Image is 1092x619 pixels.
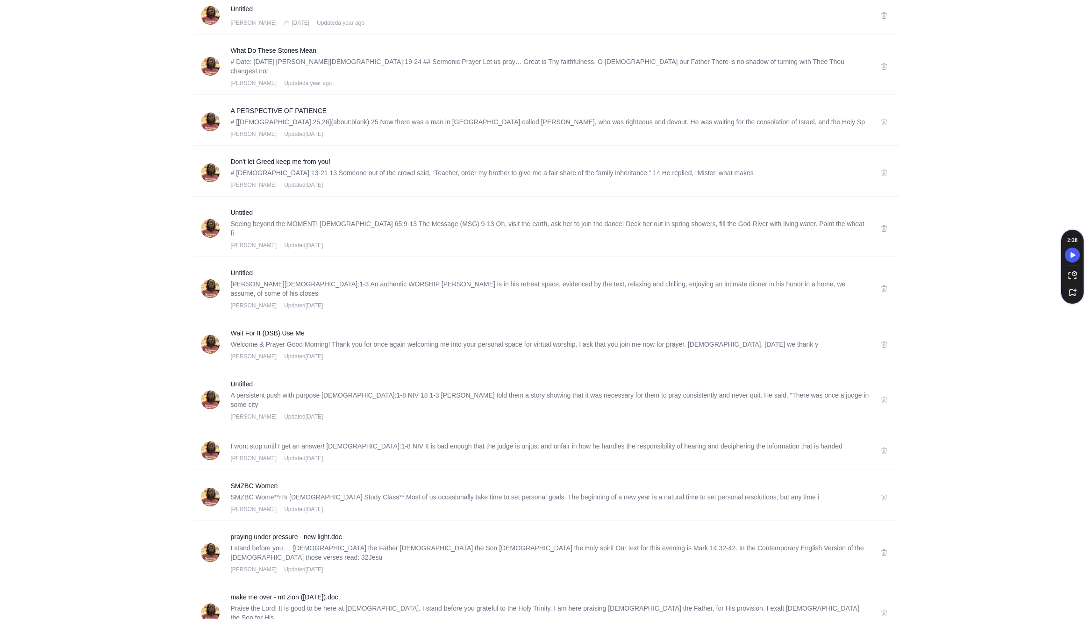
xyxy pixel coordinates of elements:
span: Updated a year ago [284,79,332,87]
img: Rev. Dwylene Butler [201,6,220,25]
img: Rev. Dwylene Butler [201,164,220,182]
p: # [[DEMOGRAPHIC_DATA]:25,26](about:blank) 25 Now there was a man in [GEOGRAPHIC_DATA] called [PER... [231,117,869,127]
span: Updated [DATE] [284,505,323,513]
span: Updated [DATE] [284,353,323,360]
a: make me over - mt zion ([DATE]).doc [231,592,869,602]
img: Rev. Dwylene Butler [201,488,220,506]
img: Rev. Dwylene Butler [201,441,220,460]
img: Rev. Dwylene Butler [201,279,220,298]
span: [PERSON_NAME] [231,130,277,138]
p: SMZBC Wome**n’s [DEMOGRAPHIC_DATA] Study Class** Most of us occasionally take time to set persona... [231,492,869,502]
span: [PERSON_NAME] [231,302,277,309]
p: [PERSON_NAME][DEMOGRAPHIC_DATA]:1-3 An authentic WORSHIP [PERSON_NAME] is in his retreat space, e... [231,279,869,298]
p: A persistent push with purpose [DEMOGRAPHIC_DATA]:1-8 NIV 18 1-3 [PERSON_NAME] told them a story ... [231,391,869,409]
span: [PERSON_NAME] [231,19,277,27]
span: [PERSON_NAME] [231,79,277,87]
span: Updated [DATE] [284,181,323,189]
p: I stand before you … [DEMOGRAPHIC_DATA] the Father [DEMOGRAPHIC_DATA] the Son [DEMOGRAPHIC_DATA] ... [231,543,869,562]
span: Updated [DATE] [284,302,323,309]
span: [PERSON_NAME] [231,413,277,420]
img: Rev. Dwylene Butler [201,113,220,131]
p: # [DEMOGRAPHIC_DATA]:13-21 13 Someone out of the crowd said, “Teacher, order my brother to give m... [231,168,869,178]
a: A PERSPECTIVE OF PATIENCE [231,106,869,115]
a: praying under pressure - new light.doc [231,532,869,541]
span: Updated [DATE] [284,130,323,138]
span: [PERSON_NAME] [231,455,277,462]
span: Updated [DATE] [284,455,323,462]
a: Untitled [231,208,869,217]
img: Rev. Dwylene Butler [201,57,220,76]
span: Updated [DATE] [284,242,323,249]
iframe: Drift Widget Chat Controller [1045,572,1081,608]
a: Untitled [231,268,869,277]
a: SMZBC Women [231,481,869,491]
a: Untitled [231,4,869,14]
span: Updated [DATE] [284,566,323,573]
span: [PERSON_NAME] [231,242,277,249]
span: [PERSON_NAME] [231,353,277,360]
img: Rev. Dwylene Butler [201,219,220,238]
p: Welcome & Prayer Good Morning! Thank you for once again welcoming me into your personal space for... [231,340,869,349]
p: # Date: [DATE] [PERSON_NAME][DEMOGRAPHIC_DATA]:19-24 ## Sermonic Prayer Let us pray… Great is Thy... [231,57,869,76]
span: [PERSON_NAME] [231,566,277,573]
p: Seeing beyond the MOMENT! [DEMOGRAPHIC_DATA] 65:9-13 The Message (MSG) 9-13 Oh, visit the earth, ... [231,219,869,238]
a: What Do These Stones Mean [231,46,869,55]
img: Rev. Dwylene Butler [201,543,220,562]
img: Rev. Dwylene Butler [201,335,220,354]
a: Untitled [231,379,869,389]
p: I wont stop until I get an answer! [DEMOGRAPHIC_DATA]:1-8 NIV It is bad enough that the judge is ... [231,441,869,451]
img: Rev. Dwylene Butler [201,391,220,409]
a: Don't let Greed keep me from you! [231,157,869,166]
span: [PERSON_NAME] [231,505,277,513]
span: [DATE] [292,19,309,27]
span: [PERSON_NAME] [231,181,277,189]
span: Updated [DATE] [284,413,323,420]
span: Updated a year ago [317,19,364,27]
a: Wait For It (DSB) Use Me [231,328,869,338]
